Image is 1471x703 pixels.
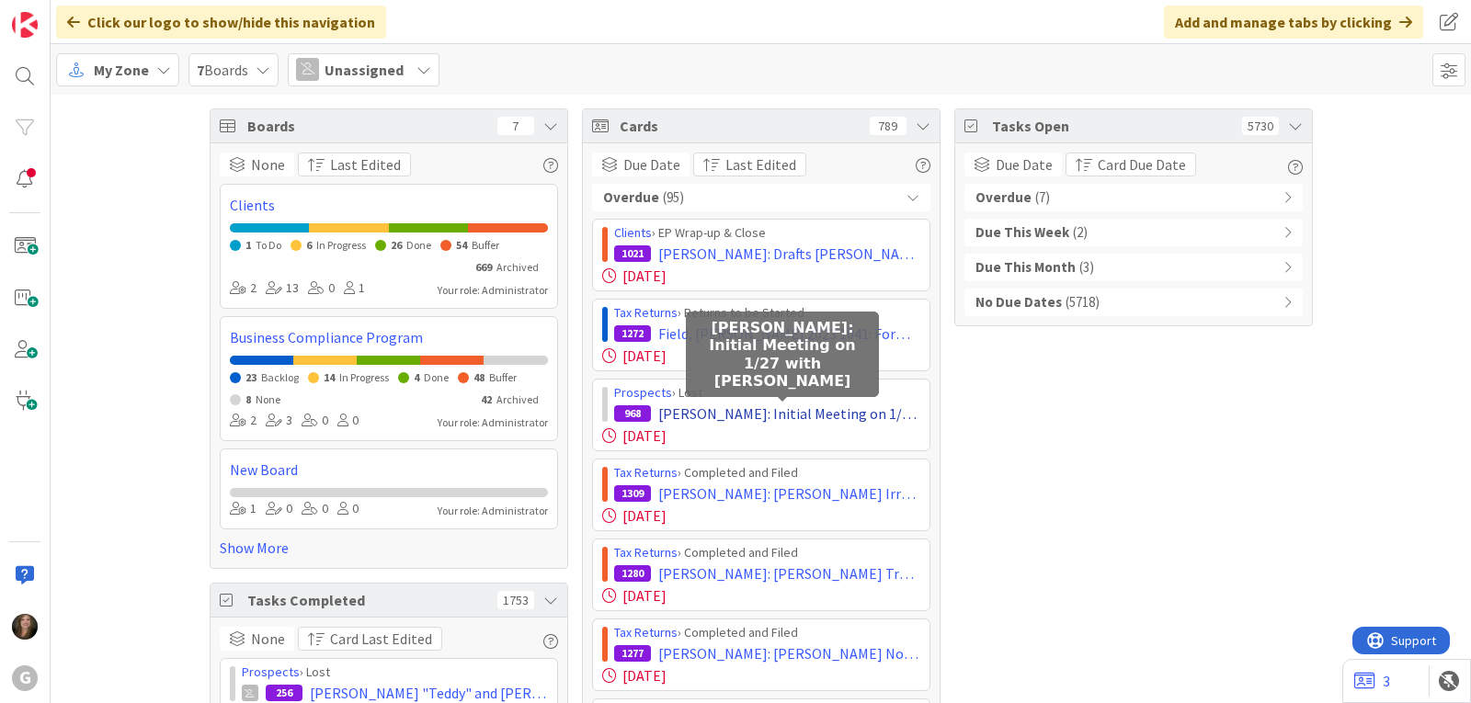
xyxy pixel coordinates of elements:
div: 13 [266,278,299,299]
span: Buffer [489,370,517,384]
div: Your role: Administrator [438,503,548,519]
div: [DATE] [602,664,667,686]
div: › Completed and Filed [614,463,920,482]
div: Click our logo to show/hide this navigation [56,6,386,39]
span: ( 7 ) [1035,187,1050,209]
span: Tasks Open [992,115,1233,137]
span: 1 [245,238,251,252]
a: Tax Returns [614,304,678,321]
div: › EP Wrap-up & Close [614,223,920,243]
a: Prospects [242,663,300,680]
div: 0 [266,499,292,519]
span: Boards [197,59,248,81]
span: To Do [256,238,281,252]
span: ( 5718 ) [1066,292,1100,313]
span: 6 [306,238,312,252]
span: ( 3 ) [1079,257,1094,278]
a: Tax Returns [614,544,678,561]
span: 14 [324,370,335,384]
div: 1272 [614,325,651,342]
div: 256 [266,685,302,701]
span: Archived [496,392,539,406]
div: 5730 [1242,117,1279,135]
b: No Due Dates [975,292,1062,313]
span: [PERSON_NAME]: [PERSON_NAME] Trust u/a [PERSON_NAME] and [PERSON_NAME] IGT dtd [DATE]: Form 1041 ... [658,562,920,584]
div: 1 [230,499,257,519]
div: › Returns to be Started [614,303,920,323]
div: 0 [302,499,328,519]
span: Boards [247,115,488,137]
b: 7 [197,61,204,79]
div: 7 [497,117,534,135]
span: Card Due Date [1098,153,1186,176]
span: 42 [481,392,492,406]
span: ( 2 ) [1073,222,1088,244]
span: 23 [245,370,257,384]
div: [DATE] [602,265,667,287]
button: Card Due Date [1066,153,1196,176]
span: Done [406,238,431,252]
span: 8 [245,392,251,406]
span: ( 95 ) [663,187,684,209]
span: Card Last Edited [330,628,432,650]
div: 2 [230,278,257,299]
div: 968 [614,405,651,422]
span: My Zone [94,59,149,81]
div: 0 [308,278,335,299]
a: Tax Returns [614,464,678,481]
span: Backlog [261,370,299,384]
img: Visit kanbanzone.com [12,12,38,38]
h5: [PERSON_NAME]: Initial Meeting on 1/27 with [PERSON_NAME] [693,319,872,390]
span: None [251,153,285,176]
span: [PERSON_NAME]: Initial Meeting on 1/27 with [PERSON_NAME] [658,403,920,425]
a: Clients [614,224,652,241]
span: Done [424,370,449,384]
div: G [12,665,38,691]
b: Due This Month [975,257,1076,278]
div: 3 [266,411,292,431]
span: Last Edited [725,153,796,176]
a: Show More [220,537,558,559]
div: 1280 [614,565,651,582]
div: › Lost [614,383,920,403]
div: Add and manage tabs by clicking [1164,6,1423,39]
span: Buffer [472,238,499,252]
div: [DATE] [602,584,667,607]
a: Tax Returns [614,624,678,641]
b: Overdue [975,187,1032,209]
b: Overdue [603,187,659,209]
span: [PERSON_NAME]: [PERSON_NAME] Non-Exempt Tr u/a [PERSON_NAME] Rev Tr dtd [DATE]: Form 1041 Due [DATE] [658,642,920,664]
div: 1021 [614,245,651,262]
div: Your role: Administrator [438,282,548,299]
span: 4 [414,370,419,384]
span: None [251,628,285,650]
div: 0 [337,411,359,431]
a: 3 [1354,670,1390,692]
span: Support [39,3,84,25]
div: [DATE] [602,345,667,367]
span: Due Date [623,153,680,176]
a: Clients [230,194,548,216]
span: In Progress [316,238,366,252]
img: SB [12,614,38,640]
span: Last Edited [330,153,401,176]
span: 48 [473,370,485,384]
span: Field, [PERSON_NAME] 2023 1041: Form 1041 Due [DATE] [658,323,920,345]
a: Prospects [614,384,672,401]
div: 1 [344,278,365,299]
button: Card Last Edited [298,627,442,651]
span: [PERSON_NAME]: [PERSON_NAME] Irrev Grantor Tr dtd [DATE] fbo [PERSON_NAME]: Form 1041 Due [DATE] [658,482,920,505]
div: › Lost [242,663,548,682]
div: 1753 [497,591,534,609]
span: Tasks Completed [247,589,488,611]
span: 54 [456,238,467,252]
div: [DATE] [602,505,667,527]
div: 0 [337,499,359,519]
span: 669 [475,260,492,274]
span: Unassigned [325,59,404,81]
a: Business Compliance Program [230,326,548,348]
b: Due This Week [975,222,1069,244]
div: Your role: Administrator [438,414,548,431]
div: 0 [302,411,328,431]
span: Due Date [996,153,1053,176]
